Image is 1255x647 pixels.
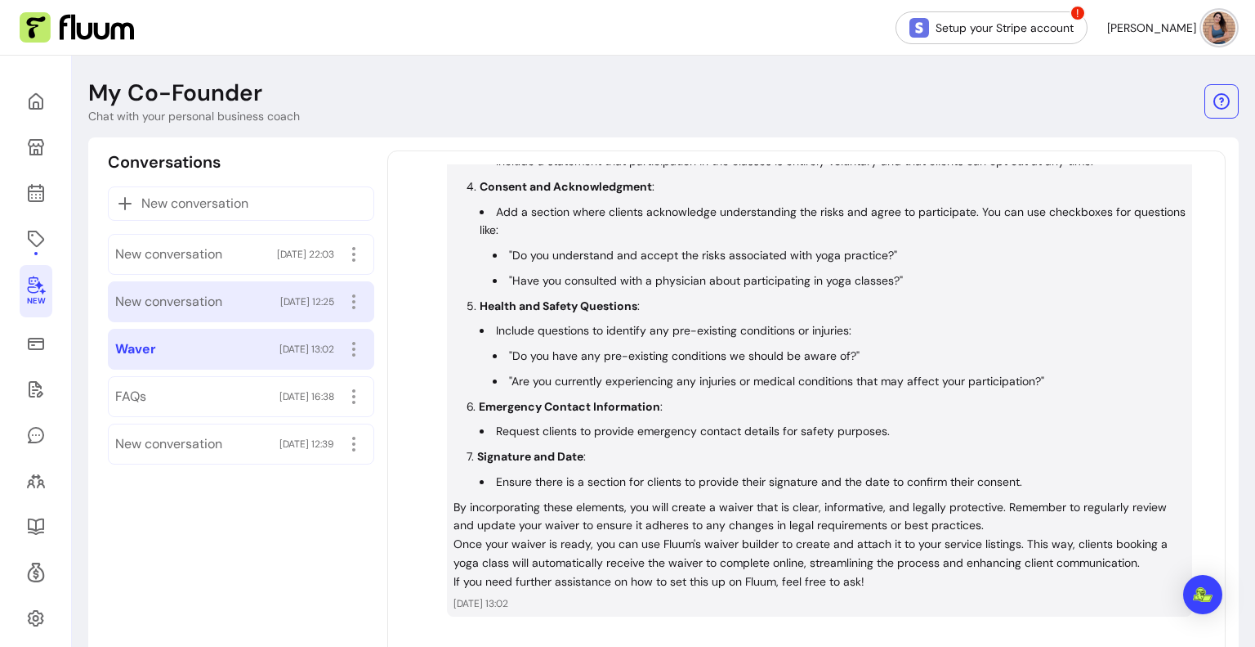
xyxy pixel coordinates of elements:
[20,219,52,258] a: Offerings
[88,79,262,108] p: My Co-Founder
[20,12,134,43] img: Fluum Logo
[20,265,52,317] a: New
[88,108,300,124] p: Chat with your personal business coach
[279,438,334,451] span: [DATE] 12:39
[493,372,1186,391] li: "Are you currently experiencing any injuries or medical conditions that may affect your participa...
[453,498,1186,536] p: By incorporating these elements, you will create a waiver that is clear, informative, and legally...
[477,449,586,464] p: :
[480,321,1186,390] li: Include questions to identify any pre-existing conditions or injuries:
[20,507,52,546] a: Resources
[20,599,52,638] a: Settings
[20,173,52,213] a: Calendar
[141,194,248,213] span: New conversation
[480,179,654,194] p: :
[493,272,1186,290] li: "Have you consulted with a physician about participating in yoga classes?"
[493,347,1186,366] li: "Do you have any pre-existing conditions we should be aware of?"
[277,248,334,261] span: [DATE] 22:03
[479,399,663,414] p: :
[1070,5,1086,21] span: !
[20,128,52,167] a: My Page
[115,245,222,264] span: New conversation
[480,422,1186,441] li: Request clients to provide emergency contact details for safety purposes.
[1107,11,1235,44] button: avatar[PERSON_NAME]
[493,246,1186,265] li: "Do you understand and accept the risks associated with yoga practice?"
[479,399,660,414] strong: Emergency Contact Information
[108,151,221,173] p: Conversations
[909,18,929,38] img: Stripe Icon
[115,292,222,312] span: New conversation
[480,473,1186,492] li: Ensure there is a section for clients to provide their signature and the date to confirm their co...
[480,203,1186,290] li: Add a section where clients acknowledge understanding the risks and agree to participate. You can...
[115,387,146,407] span: FAQs
[20,416,52,455] a: My Messages
[1183,575,1222,614] div: Open Intercom Messenger
[279,343,334,356] span: [DATE] 13:02
[279,390,334,403] span: [DATE] 16:38
[27,296,45,307] span: New
[453,597,1186,610] p: [DATE] 13:02
[20,461,52,501] a: Clients
[115,339,156,359] span: Waver
[453,535,1186,573] p: Once your waiver is ready, you can use Fluum's waiver builder to create and attach it to your ser...
[20,553,52,592] a: Refer & Earn
[20,82,52,121] a: Home
[115,434,222,454] span: New conversation
[480,299,640,313] p: :
[20,324,52,363] a: Sales
[20,370,52,409] a: Waivers
[1203,11,1235,44] img: avatar
[453,573,1186,591] p: If you need further assistance on how to set this up on Fluum, feel free to ask!
[480,179,652,194] strong: Consent and Acknowledgment
[895,11,1088,44] a: Setup your Stripe account
[477,449,583,464] strong: Signature and Date
[280,295,334,308] span: [DATE] 12:25
[1107,20,1196,36] span: [PERSON_NAME]
[480,299,637,313] strong: Health and Safety Questions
